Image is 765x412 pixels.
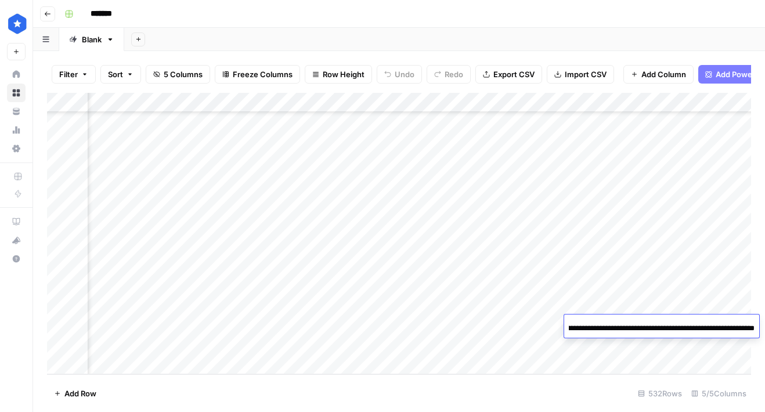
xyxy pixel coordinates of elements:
button: Filter [52,65,96,84]
button: Add Column [623,65,694,84]
button: Help + Support [7,250,26,268]
div: 532 Rows [633,384,687,403]
a: Blank [59,28,124,51]
span: Import CSV [565,68,607,80]
button: Workspace: ConsumerAffairs [7,9,26,38]
span: Undo [395,68,414,80]
a: Settings [7,139,26,158]
span: Add Column [641,68,686,80]
span: Redo [445,68,463,80]
img: ConsumerAffairs Logo [7,13,28,34]
span: Export CSV [493,68,535,80]
button: Sort [100,65,141,84]
span: Row Height [323,68,365,80]
button: Row Height [305,65,372,84]
div: What's new? [8,232,25,249]
a: Usage [7,121,26,139]
button: Redo [427,65,471,84]
button: Undo [377,65,422,84]
button: Add Row [47,384,103,403]
span: Freeze Columns [233,68,293,80]
div: 5/5 Columns [687,384,751,403]
button: What's new? [7,231,26,250]
span: Add Row [64,388,96,399]
a: Browse [7,84,26,102]
button: Export CSV [475,65,542,84]
button: 5 Columns [146,65,210,84]
button: Freeze Columns [215,65,300,84]
span: Sort [108,68,123,80]
a: Your Data [7,102,26,121]
span: Filter [59,68,78,80]
a: AirOps Academy [7,212,26,231]
button: Import CSV [547,65,614,84]
a: Home [7,65,26,84]
div: Blank [82,34,102,45]
span: 5 Columns [164,68,203,80]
